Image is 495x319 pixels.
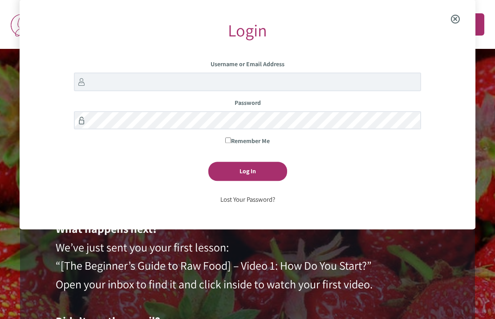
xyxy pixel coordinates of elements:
[74,60,421,69] label: Username or Email Address
[74,17,421,44] div: Login
[208,162,287,181] input: Log In
[11,13,110,36] img: yifat_logo41_en.png
[225,138,231,144] input: Remember Me
[438,5,473,34] span: Close the login modal
[220,195,275,203] a: Lost Your Password?
[74,98,421,108] label: Password
[74,136,421,146] label: Remember Me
